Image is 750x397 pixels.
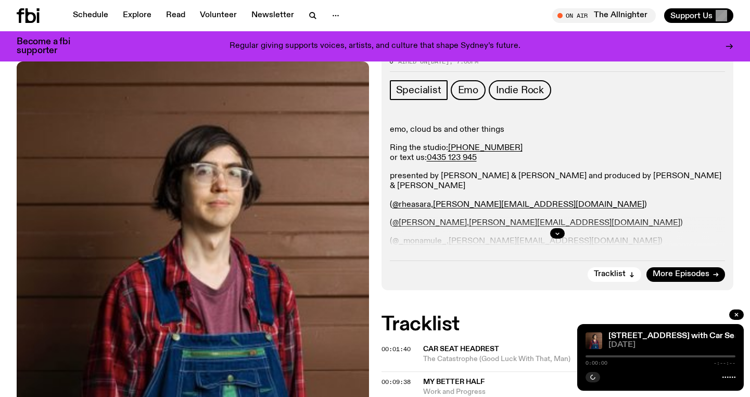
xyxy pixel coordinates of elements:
span: my better half [423,378,485,386]
span: 0:00:00 [586,361,607,366]
a: Indie Rock [489,80,551,100]
a: 0435 123 945 [427,154,477,162]
a: Newsletter [245,8,300,23]
span: Car Seat Headrest [423,345,499,353]
a: [PHONE_NUMBER] [448,144,523,152]
span: Tracklist [594,270,626,278]
a: Specialist [390,80,448,100]
span: The Catastrophe (Good Luck With That, Man) [423,354,734,364]
span: [DATE] [608,341,735,349]
button: On AirThe Allnighter [552,8,656,23]
img: Artist Will Toledo from the band Car Seat Headrest [586,332,602,349]
span: Aired on [398,57,427,66]
span: More Episodes [653,270,709,278]
button: Support Us [664,8,733,23]
a: @rheasara [392,201,431,209]
span: Indie Rock [496,84,544,96]
button: 00:01:40 [382,346,411,352]
span: Work and Progress [423,387,734,397]
a: Read [160,8,192,23]
span: -:--:-- [714,361,735,366]
a: More Episodes [646,267,725,282]
span: , 7:00pm [449,57,478,66]
h2: Tracklist [382,315,734,334]
span: Emo [458,84,478,96]
a: Volunteer [194,8,243,23]
button: Tracklist [588,267,641,282]
p: presented by [PERSON_NAME] & [PERSON_NAME] and produced by [PERSON_NAME] & [PERSON_NAME] [390,171,726,191]
a: Emo [451,80,486,100]
a: [PERSON_NAME][EMAIL_ADDRESS][DOMAIN_NAME] [433,201,644,209]
button: 00:09:38 [382,379,411,385]
a: Explore [117,8,158,23]
h3: Become a fbi supporter [17,38,83,55]
span: 00:01:40 [382,345,411,353]
p: Ring the studio: or text us: [390,143,726,163]
span: Support Us [670,11,713,20]
p: ( , ) [390,200,726,210]
a: Schedule [67,8,115,23]
span: Specialist [396,84,441,96]
p: Regular giving supports voices, artists, and culture that shape Sydney’s future. [230,42,520,51]
span: [DATE] [427,57,449,66]
p: emo, cloud bs and other things [390,125,726,135]
span: 00:09:38 [382,378,411,386]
